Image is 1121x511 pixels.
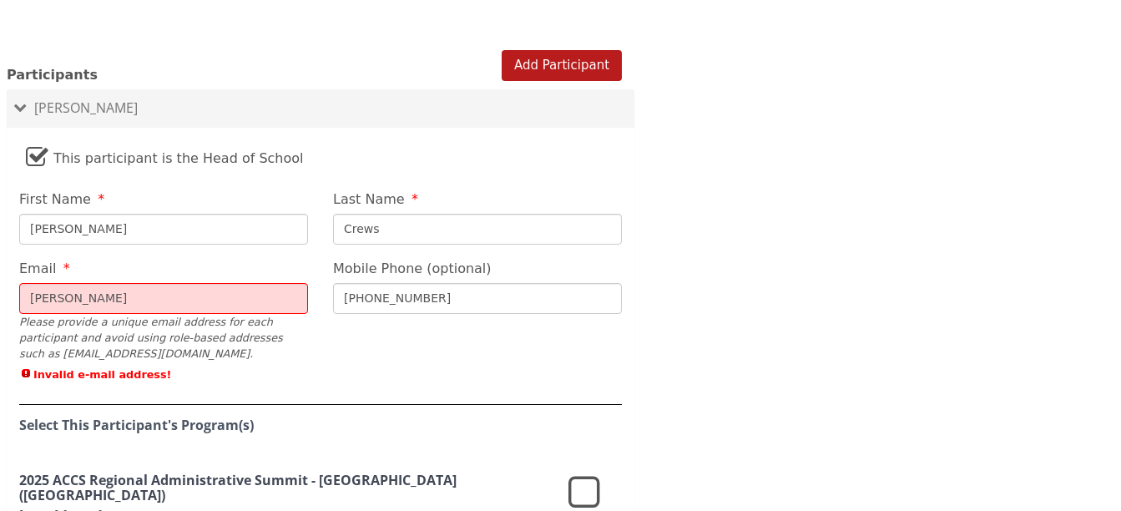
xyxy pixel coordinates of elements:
label: This participant is the Head of School [26,136,304,172]
div: Please provide a unique email address for each participant and avoid using role-based addresses s... [19,314,308,362]
span: Participants [7,67,98,83]
span: First Name [19,191,91,207]
span: Mobile Phone (optional) [333,261,492,276]
span: Last Name [333,191,405,207]
span: [PERSON_NAME] [34,99,138,117]
span: Invalid e-mail address! [19,367,308,382]
button: Add Participant [502,50,622,81]
h4: Select This Participant's Program(s) [19,418,622,433]
span: Email [19,261,56,276]
h3: 2025 ACCS Regional Administrative Summit - [GEOGRAPHIC_DATA] ([GEOGRAPHIC_DATA]) [19,473,555,503]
